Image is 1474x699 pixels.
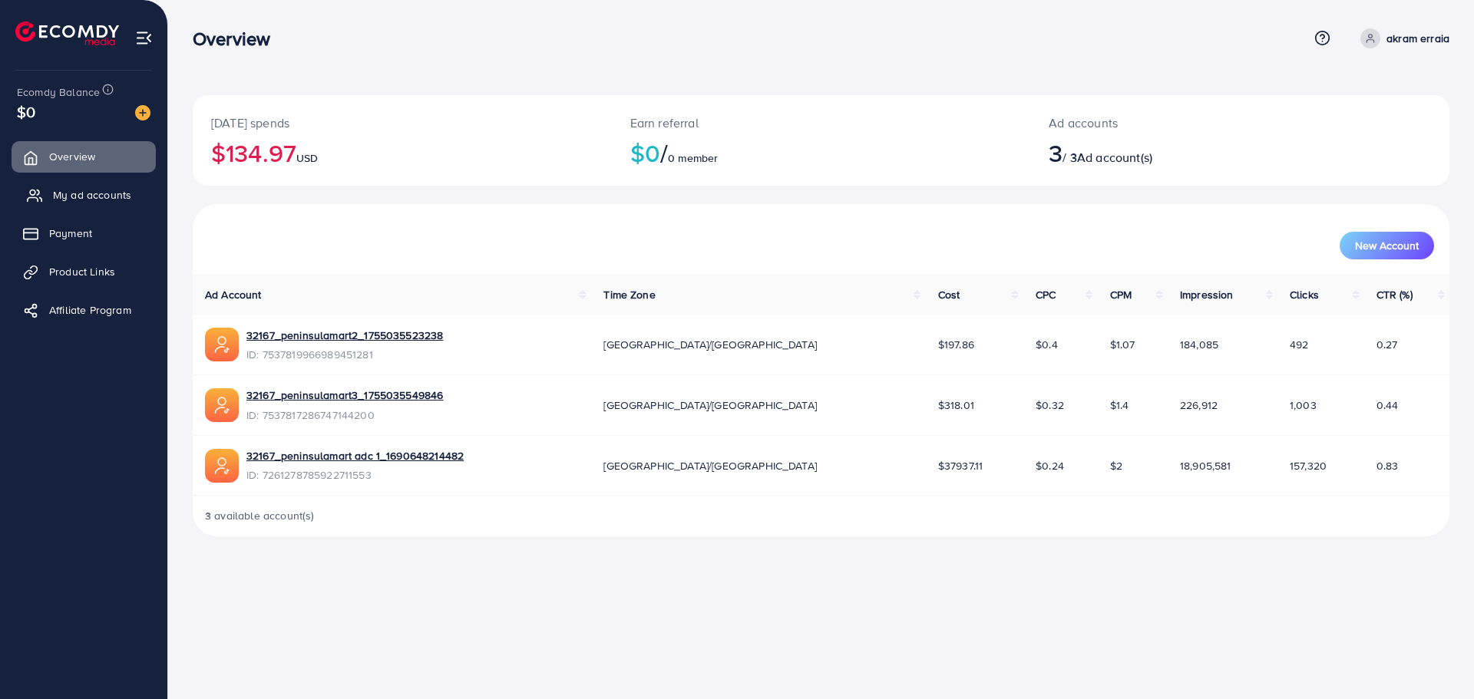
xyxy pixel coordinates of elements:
[49,226,92,241] span: Payment
[1377,287,1413,302] span: CTR (%)
[1377,458,1399,473] span: 0.83
[1290,337,1308,352] span: 492
[17,84,100,100] span: Ecomdy Balance
[12,256,156,287] a: Product Links
[938,287,960,302] span: Cost
[603,397,817,413] span: [GEOGRAPHIC_DATA]/[GEOGRAPHIC_DATA]
[193,28,283,50] h3: Overview
[1290,287,1319,302] span: Clicks
[1180,337,1218,352] span: 184,085
[211,138,593,167] h2: $134.97
[1355,240,1419,251] span: New Account
[1110,337,1135,352] span: $1.07
[1036,337,1058,352] span: $0.4
[12,295,156,325] a: Affiliate Program
[1110,397,1129,413] span: $1.4
[1354,28,1449,48] a: akram erraia
[1180,458,1231,473] span: 18,905,581
[205,287,262,302] span: Ad Account
[205,508,315,523] span: 3 available account(s)
[660,135,668,170] span: /
[135,105,150,120] img: image
[1290,458,1327,473] span: 157,320
[1377,337,1398,352] span: 0.27
[1110,287,1132,302] span: CPM
[246,407,443,423] span: ID: 7537817286747144200
[17,101,35,123] span: $0
[211,114,593,132] p: [DATE] spends
[1049,135,1063,170] span: 3
[246,387,443,403] a: 32167_peninsulamart3_1755035549846
[12,141,156,172] a: Overview
[246,328,443,343] a: 32167_peninsulamart2_1755035523238
[1049,138,1326,167] h2: / 3
[938,397,974,413] span: $318.01
[1340,232,1434,259] button: New Account
[1377,397,1399,413] span: 0.44
[1036,287,1056,302] span: CPC
[1290,397,1317,413] span: 1,003
[1180,397,1218,413] span: 226,912
[1077,149,1152,166] span: Ad account(s)
[1110,458,1122,473] span: $2
[630,138,1013,167] h2: $0
[603,337,817,352] span: [GEOGRAPHIC_DATA]/[GEOGRAPHIC_DATA]
[1180,287,1234,302] span: Impression
[630,114,1013,132] p: Earn referral
[938,458,983,473] span: $37937.11
[296,150,318,166] span: USD
[205,328,239,361] img: ic-ads-acc.e4c84228.svg
[1036,458,1064,473] span: $0.24
[246,347,443,362] span: ID: 7537819966989451281
[603,287,655,302] span: Time Zone
[668,150,718,166] span: 0 member
[246,467,464,483] span: ID: 7261278785922711553
[49,302,131,318] span: Affiliate Program
[246,448,464,463] a: 32167_peninsulamart adc 1_1690648214482
[1049,114,1326,132] p: Ad accounts
[49,264,115,279] span: Product Links
[12,180,156,210] a: My ad accounts
[205,388,239,422] img: ic-ads-acc.e4c84228.svg
[603,458,817,473] span: [GEOGRAPHIC_DATA]/[GEOGRAPHIC_DATA]
[205,449,239,483] img: ic-ads-acc.e4c84228.svg
[53,187,131,203] span: My ad accounts
[938,337,974,352] span: $197.86
[135,29,153,47] img: menu
[15,21,119,45] img: logo
[49,149,95,164] span: Overview
[1386,29,1449,48] p: akram erraia
[1036,397,1064,413] span: $0.32
[12,218,156,249] a: Payment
